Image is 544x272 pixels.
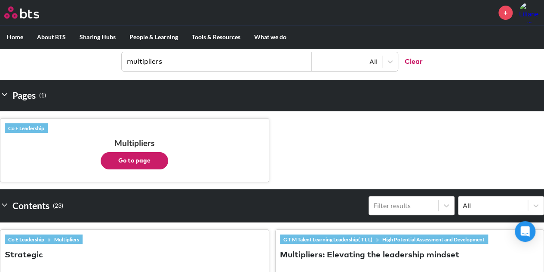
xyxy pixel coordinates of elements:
[498,6,513,20] a: +
[30,26,73,48] label: About BTS
[280,234,376,244] a: G T M Talent Learning Leadership( T L L)
[247,26,293,48] label: What we do
[122,52,312,71] input: Find contents, pages and demos...
[123,26,185,48] label: People & Learning
[316,57,378,66] div: All
[280,250,459,261] button: Multipliers: Elevating the leadership mindset
[373,201,434,210] div: Filter results
[5,234,83,244] div: »
[53,200,63,212] small: ( 23 )
[519,2,540,23] a: Profile
[51,234,83,244] a: Multipliers
[5,250,43,261] button: Strategic
[379,234,488,244] a: High Potential Assessment and Development
[5,234,48,244] a: Co E Leadership
[515,221,535,242] div: Open Intercom Messenger
[5,138,264,169] h3: Multipliers
[4,6,55,19] a: Go home
[39,90,46,101] small: ( 1 )
[519,2,540,23] img: Liliane Duquesnois Dubois
[185,26,247,48] label: Tools & Resources
[73,26,123,48] label: Sharing Hubs
[5,123,48,133] a: Co E Leadership
[101,152,168,169] button: Go to page
[463,201,523,210] div: All
[280,234,488,244] div: »
[398,52,423,71] button: Clear
[4,6,39,19] img: BTS Logo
